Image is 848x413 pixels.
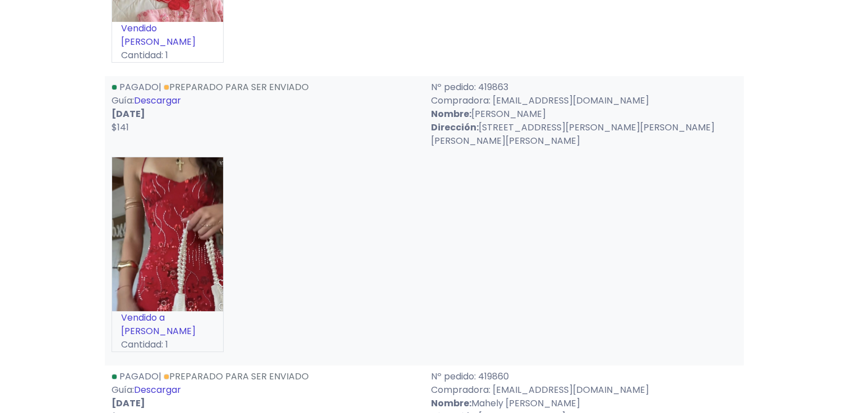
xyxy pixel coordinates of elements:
p: Cantidad: 1 [112,49,223,62]
p: [STREET_ADDRESS][PERSON_NAME][PERSON_NAME][PERSON_NAME][PERSON_NAME] [431,121,737,148]
strong: Nombre: [431,107,471,120]
a: Preparado para ser enviado [164,81,309,93]
p: Compradora: [EMAIL_ADDRESS][DOMAIN_NAME] [431,94,737,107]
strong: Nombre: [431,397,471,410]
a: Preparado para ser enviado [164,370,309,383]
a: Vendido [PERSON_NAME] [121,22,196,48]
p: Mahely [PERSON_NAME] [431,397,737,410]
div: | Guía: [105,81,424,148]
p: Cantidad: 1 [112,338,223,351]
strong: Dirección: [431,121,479,134]
p: [DATE] [112,107,418,121]
img: small_1759431586786.jpeg [112,157,223,311]
a: Descargar [134,383,181,396]
span: Pagado [119,370,159,383]
p: [DATE] [112,397,418,410]
p: Nº pedido: 419863 [431,81,737,94]
a: Descargar [134,94,181,107]
p: [PERSON_NAME] [431,107,737,121]
p: Compradora: [EMAIL_ADDRESS][DOMAIN_NAME] [431,383,737,397]
span: $141 [112,121,129,134]
p: Nº pedido: 419860 [431,370,737,383]
a: Vendido a [PERSON_NAME] [121,311,196,337]
span: Pagado [119,81,159,93]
